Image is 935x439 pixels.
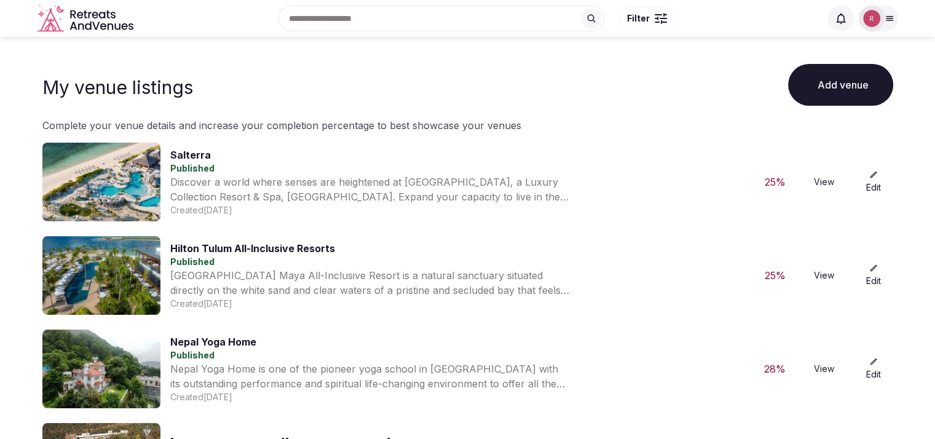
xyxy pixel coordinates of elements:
div: Discover a world where senses are heightened at [GEOGRAPHIC_DATA], a Luxury Collection Resort & S... [170,175,570,204]
div: Created [DATE] [170,391,746,403]
button: Filter [619,7,675,30]
p: Complete your venue details and increase your completion percentage to best showcase your venues [42,118,893,133]
svg: Retreats and Venues company logo [37,5,136,33]
a: View [805,269,844,282]
span: Filter [627,12,650,25]
a: Edit [854,357,893,381]
a: Edit [854,170,893,194]
span: Published [170,163,215,173]
div: [GEOGRAPHIC_DATA] Maya All-Inclusive Resort is a natural sanctuary situated directly on the white... [170,268,570,298]
div: 28 % [755,362,795,376]
div: 25 % [755,268,795,283]
button: Add venue [788,64,893,106]
h1: My venue listings [42,76,193,98]
img: Venue cover photo for Nepal Yoga Home [42,330,160,408]
img: robiejavier [863,10,880,27]
div: Created [DATE] [170,204,746,216]
span: Published [170,256,215,267]
a: Hilton Tulum All-Inclusive Resorts [170,242,335,255]
a: Nepal Yoga Home [170,336,256,348]
a: Edit [854,264,893,287]
div: Nepal Yoga Home is one of the pioneer yoga school in [GEOGRAPHIC_DATA] with its outstanding perfo... [170,362,570,391]
a: Visit the homepage [37,5,136,33]
img: Venue cover photo for Salterra [42,143,160,221]
div: 25 % [755,175,795,189]
a: View [805,363,844,375]
div: Created [DATE] [170,298,746,310]
span: Published [170,350,215,360]
a: Salterra [170,149,211,161]
img: Venue cover photo for Hilton Tulum All-Inclusive Resorts [42,236,160,315]
a: View [805,176,844,188]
